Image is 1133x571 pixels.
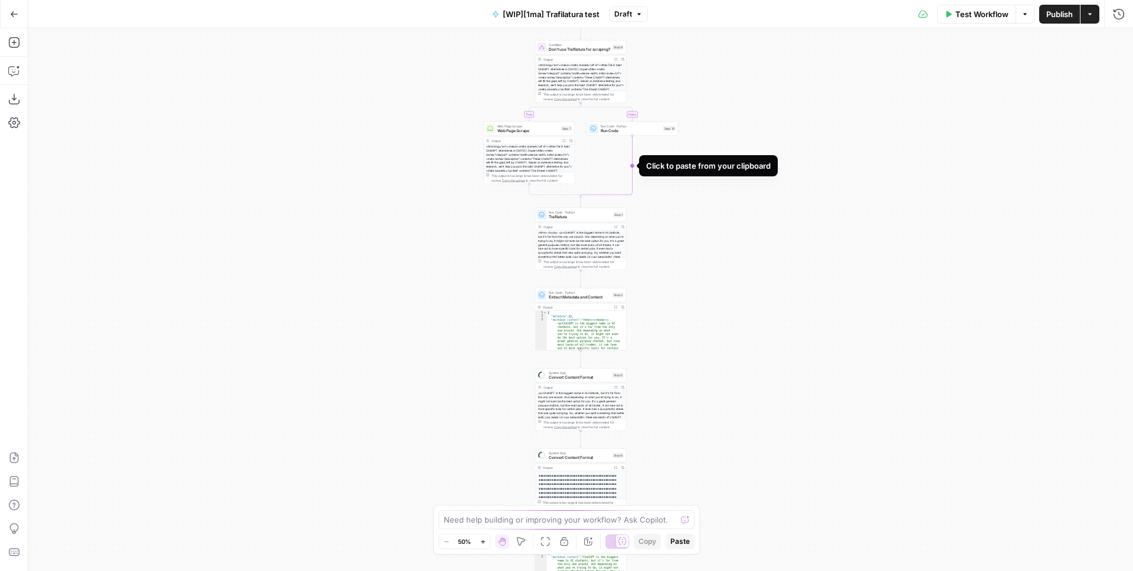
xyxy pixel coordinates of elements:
span: Copy the output [502,179,525,182]
div: Output [543,225,610,229]
div: Output [543,385,610,390]
g: Edge from step_5 to step_6 [580,431,582,448]
div: Web Page ScrapeWeb Page ScrapeStep 7Output<html lang="en"><head><meta charset="utf-8"><title>The ... [483,122,575,184]
g: Edge from step_10 to step_9-conditional-end [581,136,633,198]
span: Don't use Trafilatura for scraping? [549,47,610,52]
span: Web Page Scrape [497,128,559,134]
span: Run Code · Python [549,290,610,295]
div: Output [543,465,610,470]
span: Convert Content Format [549,375,610,380]
div: Click to paste from your clipboard [646,160,771,172]
span: Draft [614,9,632,19]
button: Draft [609,6,648,22]
g: Edge from step_9 to step_10 [581,103,633,121]
div: This output is too large & has been abbreviated for review. to view the full content. [543,92,624,101]
span: Extract Metadata and Content [549,294,610,300]
button: Paste [666,534,695,549]
div: Step 7 [561,126,572,132]
button: Publish [1039,5,1080,24]
g: Edge from step_9 to step_7 [528,103,581,121]
span: Copy the output [554,265,577,268]
span: Copy [638,536,656,547]
span: Publish [1046,8,1073,20]
div: This output is too large & has been abbreviated for review. to view the full content. [543,420,624,429]
span: System App [549,451,610,455]
span: [WIP][1ma] Trafilatura test [503,8,600,20]
span: Trafilatura [549,214,611,220]
div: 2 [535,314,547,318]
div: Step 6 [613,453,624,458]
div: Run Code · PythonRun CodeStep 10 [587,122,678,136]
g: Edge from step_9-conditional-end to step_1 [580,196,582,208]
div: Output [543,305,610,310]
div: Step 10 [663,126,676,132]
div: 1 [535,311,547,314]
button: [WIP][1ma] Trafilatura test [485,5,607,24]
div: Run Code · PythonExtract Metadata and ContentStep 2Output{ "metadata":{}, "markdown_content":"<ht... [535,288,627,350]
g: Edge from step_2 to step_5 [580,350,582,367]
div: System AppConvert Content FormatStep 5Output<p>ChatGPT is the biggest name in AI chatbots, but it... [535,368,627,431]
g: Edge from step_7 to step_9-conditional-end [529,184,581,198]
div: <html> <body> <p>ChatGPT is the biggest name in AI chatbots, but it's far from the only one aroun... [535,231,626,290]
span: 50% [458,537,471,546]
div: Output [492,139,559,143]
div: Step 9 [613,45,624,50]
div: <p>ChatGPT is the biggest name in AI chatbots, but it's far from the only one around. And dependi... [535,391,626,455]
span: Paste [670,536,690,547]
g: Edge from step_11 to step_9 [580,22,582,40]
span: Run Code · Python [601,124,661,129]
div: Output [543,57,610,62]
div: <html lang="en"><head><meta charset="utf-8"><title>The 9 best ChatGPT alternatives in [DATE] | Za... [484,145,575,208]
span: Convert Content Format [549,455,610,461]
span: Web Page Scrape [497,124,559,129]
span: Condition [549,42,610,47]
span: Run Code [601,128,661,134]
span: Run Code · Python [549,210,611,215]
button: Copy [634,534,661,549]
div: Run Code · PythonTrafilaturaStep 1Output<html> <body> <p>ChatGPT is the biggest name in AI chatbo... [535,208,627,270]
g: Edge from step_1 to step_2 [580,270,582,287]
div: This output is too large & has been abbreviated for review. to view the full content. [492,173,572,183]
div: Step 2 [613,293,624,298]
span: Copy the output [554,425,577,429]
button: Test Workflow [937,5,1016,24]
div: This output is too large & has been abbreviated for review. to view the full content. [543,260,624,269]
span: Copy the output [554,97,577,101]
div: ConditionDon't use Trafilatura for scraping?Step 9Output<html lang="en"><head><meta charset="utf-... [535,40,627,103]
div: Step 5 [613,373,624,378]
div: Step 1 [613,212,624,218]
div: This output is too large & has been abbreviated for review. to view the full content. [543,500,624,510]
div: <html lang="en"><head><meta charset="utf-8"><title>The 9 best ChatGPT alternatives in [DATE] | Za... [535,63,626,127]
span: Test Workflow [955,8,1008,20]
span: Toggle code folding, rows 1 through 4 [543,311,547,314]
span: System App [549,370,610,375]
